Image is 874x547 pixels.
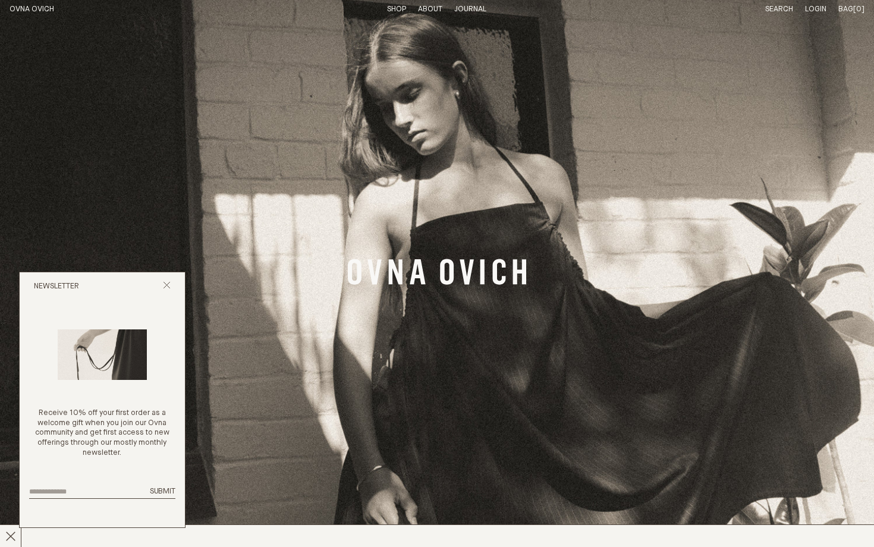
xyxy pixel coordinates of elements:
a: Search [765,5,793,13]
span: Submit [150,488,175,495]
a: Shop [387,5,406,13]
button: Close popup [163,281,171,293]
p: Receive 10% off your first order as a welcome gift when you join our Ovna community and get first... [29,408,175,458]
a: Journal [454,5,486,13]
a: Login [805,5,826,13]
a: Home [10,5,54,13]
span: [0] [853,5,864,13]
h2: Newsletter [34,282,79,292]
span: Bag [838,5,853,13]
a: Banner Link [348,259,526,288]
summary: About [418,5,442,15]
button: Submit [150,487,175,497]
